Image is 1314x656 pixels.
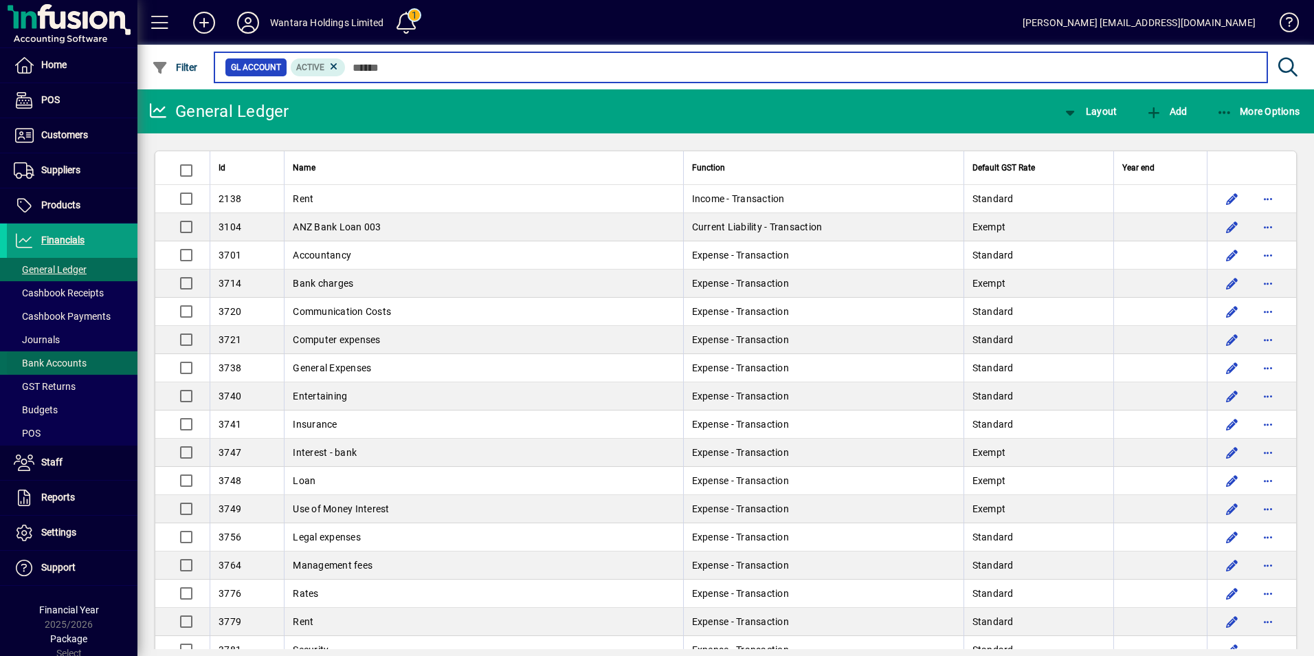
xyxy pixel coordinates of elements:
[1221,300,1243,322] button: Edit
[1221,554,1243,576] button: Edit
[972,193,1014,204] span: Standard
[1257,188,1279,210] button: More options
[219,560,241,571] span: 3764
[41,457,63,468] span: Staff
[7,258,137,281] a: General Ledger
[293,160,674,175] div: Name
[1269,3,1297,47] a: Knowledge Base
[50,633,87,644] span: Package
[692,616,789,627] span: Expense - Transaction
[972,588,1014,599] span: Standard
[293,193,313,204] span: Rent
[219,334,241,345] span: 3721
[1221,611,1243,633] button: Edit
[1257,413,1279,435] button: More options
[692,503,789,514] span: Expense - Transaction
[293,362,371,373] span: General Expenses
[692,221,823,232] span: Current Liability - Transaction
[41,234,85,245] span: Financials
[972,362,1014,373] span: Standard
[182,10,226,35] button: Add
[14,404,58,415] span: Budgets
[7,446,137,480] a: Staff
[148,100,289,122] div: General Ledger
[7,118,137,153] a: Customers
[1257,554,1279,576] button: More options
[1221,272,1243,294] button: Edit
[14,311,111,322] span: Cashbook Payments
[7,351,137,375] a: Bank Accounts
[41,562,76,573] span: Support
[14,381,76,392] span: GST Returns
[972,644,1014,655] span: Standard
[293,447,357,458] span: Interest - bank
[219,588,241,599] span: 3776
[226,10,270,35] button: Profile
[692,560,789,571] span: Expense - Transaction
[7,281,137,305] a: Cashbook Receipts
[7,481,137,515] a: Reports
[219,447,241,458] span: 3747
[293,588,318,599] span: Rates
[7,375,137,398] a: GST Returns
[972,616,1014,627] span: Standard
[219,503,241,514] span: 3749
[1221,441,1243,463] button: Edit
[1257,216,1279,238] button: More options
[692,475,789,486] span: Expense - Transaction
[219,391,241,402] span: 3740
[1257,329,1279,351] button: More options
[293,644,328,655] span: Security
[14,264,87,275] span: General Ledger
[972,334,1014,345] span: Standard
[7,188,137,223] a: Products
[7,83,137,118] a: POS
[7,398,137,422] a: Budgets
[219,475,241,486] span: 3748
[293,560,372,571] span: Management fees
[219,250,241,261] span: 3701
[1257,357,1279,379] button: More options
[1257,272,1279,294] button: More options
[1216,106,1300,117] span: More Options
[972,391,1014,402] span: Standard
[219,532,241,543] span: 3756
[7,551,137,585] a: Support
[972,419,1014,430] span: Standard
[1142,99,1190,124] button: Add
[1257,441,1279,463] button: More options
[1221,582,1243,604] button: Edit
[219,193,241,204] span: 2138
[7,516,137,550] a: Settings
[7,48,137,83] a: Home
[41,59,67,70] span: Home
[972,306,1014,317] span: Standard
[293,278,353,289] span: Bank charges
[972,560,1014,571] span: Standard
[152,62,198,73] span: Filter
[1062,106,1117,117] span: Layout
[296,63,324,72] span: Active
[7,422,137,445] a: POS
[293,250,351,261] span: Accountancy
[692,250,789,261] span: Expense - Transaction
[692,278,789,289] span: Expense - Transaction
[1221,188,1243,210] button: Edit
[293,221,381,232] span: ANZ Bank Loan 003
[1047,99,1131,124] app-page-header-button: View chart layout
[219,419,241,430] span: 3741
[7,305,137,328] a: Cashbook Payments
[1221,216,1243,238] button: Edit
[219,160,225,175] span: Id
[41,94,60,105] span: POS
[1023,12,1256,34] div: [PERSON_NAME] [EMAIL_ADDRESS][DOMAIN_NAME]
[692,193,785,204] span: Income - Transaction
[692,644,789,655] span: Expense - Transaction
[293,503,389,514] span: Use of Money Interest
[293,532,361,543] span: Legal expenses
[1257,385,1279,407] button: More options
[972,221,1006,232] span: Exempt
[293,419,337,430] span: Insurance
[692,306,789,317] span: Expense - Transaction
[1257,498,1279,520] button: More options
